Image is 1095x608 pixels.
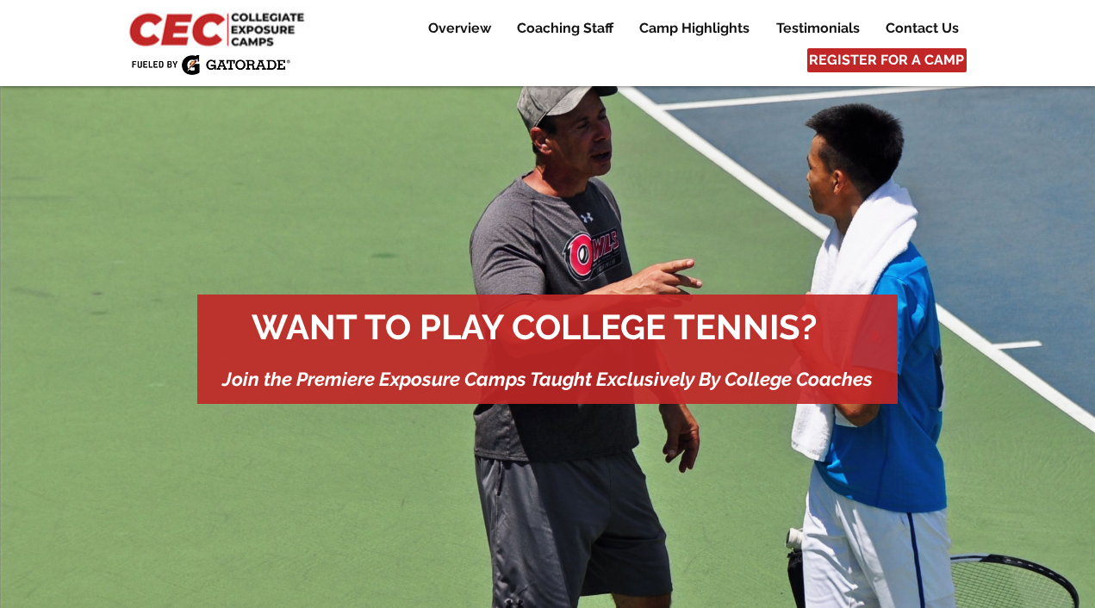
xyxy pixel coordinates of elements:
p: Camp Highlights [631,18,758,39]
p: Coaching Staff [508,18,622,39]
a: Overview [415,18,503,39]
span: Join the Premiere Exposure Camps Taught Exclusively By College Coaches [222,368,873,390]
p: Testimonials [768,18,868,39]
a: Coaching Staff [504,18,625,39]
a: REGISTER FOR A CAMP [807,48,967,72]
nav: Site [401,18,971,39]
a: Testimonials [763,18,872,39]
img: CEC Logo Primary_edited.jpg [126,9,312,48]
p: Contact Us [877,18,967,39]
img: Fueled by Gatorade.png [131,54,290,75]
p: Overview [420,18,500,39]
span: WANT TO PLAY COLLEGE TENNIS? [252,307,817,347]
a: Camp Highlights [626,18,762,39]
a: Contact Us [873,18,971,39]
span: REGISTER FOR A CAMP [809,51,964,70]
